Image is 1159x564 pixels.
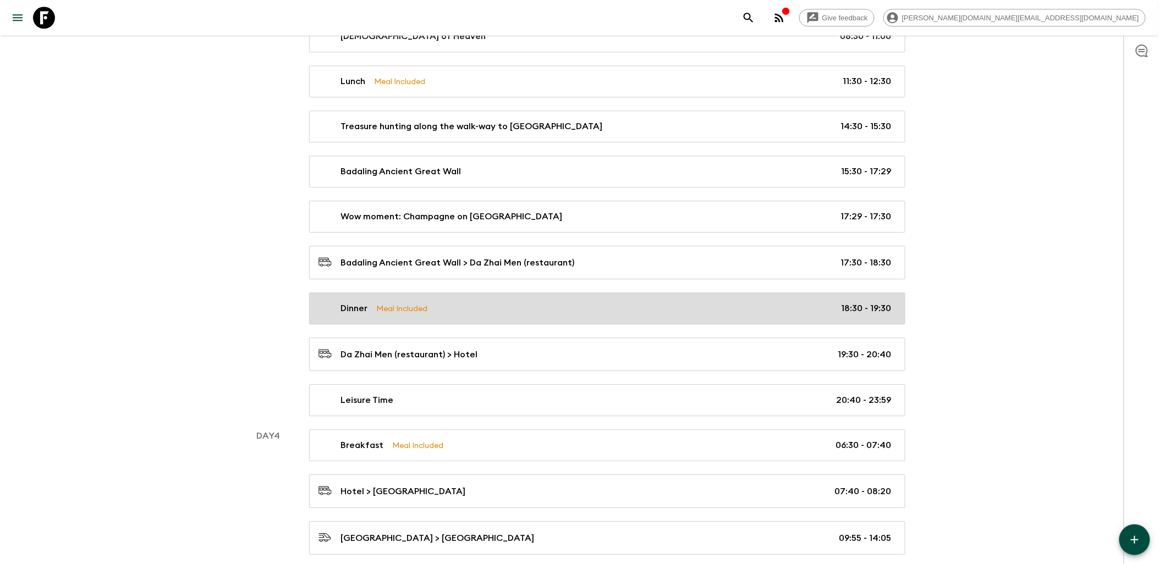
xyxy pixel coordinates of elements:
[375,75,426,87] p: Meal Included
[341,120,603,133] p: Treasure hunting along the walk-way to [GEOGRAPHIC_DATA]
[841,120,892,133] p: 14:30 - 15:30
[309,20,905,52] a: [DEMOGRAPHIC_DATA] of Heaven08:30 - 11:00
[309,65,905,97] a: LunchMeal Included11:30 - 12:30
[341,165,462,178] p: Badaling Ancient Great Wall
[309,292,905,324] a: DinnerMeal Included18:30 - 19:30
[842,302,892,315] p: 18:30 - 19:30
[309,338,905,371] a: Da Zhai Men (restaurant) > Hotel19:30 - 20:40
[341,30,486,43] p: [DEMOGRAPHIC_DATA] of Heaven
[309,474,905,508] a: Hotel > [GEOGRAPHIC_DATA]07:40 - 08:20
[836,439,892,452] p: 06:30 - 07:40
[241,429,296,443] p: Day 4
[835,485,892,498] p: 07:40 - 08:20
[341,302,368,315] p: Dinner
[309,110,905,142] a: Treasure hunting along the walk-way to [GEOGRAPHIC_DATA]14:30 - 15:30
[309,429,905,461] a: BreakfastMeal Included06:30 - 07:40
[393,439,444,451] p: Meal Included
[377,302,428,314] p: Meal Included
[341,394,394,407] p: Leisure Time
[896,14,1145,22] span: [PERSON_NAME][DOMAIN_NAME][EMAIL_ADDRESS][DOMAIN_NAME]
[839,532,892,545] p: 09:55 - 14:05
[883,9,1146,26] div: [PERSON_NAME][DOMAIN_NAME][EMAIL_ADDRESS][DOMAIN_NAME]
[341,348,478,361] p: Da Zhai Men (restaurant) > Hotel
[341,485,466,498] p: Hotel > [GEOGRAPHIC_DATA]
[799,9,875,26] a: Give feedback
[7,7,29,29] button: menu
[843,75,892,88] p: 11:30 - 12:30
[341,256,575,269] p: Badaling Ancient Great Wall > Da Zhai Men (restaurant)
[309,201,905,233] a: Wow moment: Champagne on [GEOGRAPHIC_DATA]17:29 - 17:30
[309,384,905,416] a: Leisure Time20:40 - 23:59
[738,7,760,29] button: search adventures
[309,521,905,555] a: [GEOGRAPHIC_DATA] > [GEOGRAPHIC_DATA]09:55 - 14:05
[816,14,874,22] span: Give feedback
[309,156,905,187] a: Badaling Ancient Great Wall15:30 - 17:29
[838,348,892,361] p: 19:30 - 20:40
[341,75,366,88] p: Lunch
[841,256,892,269] p: 17:30 - 18:30
[837,394,892,407] p: 20:40 - 23:59
[841,30,892,43] p: 08:30 - 11:00
[341,439,384,452] p: Breakfast
[309,246,905,279] a: Badaling Ancient Great Wall > Da Zhai Men (restaurant)17:30 - 18:30
[841,210,892,223] p: 17:29 - 17:30
[842,165,892,178] p: 15:30 - 17:29
[341,210,563,223] p: Wow moment: Champagne on [GEOGRAPHIC_DATA]
[341,532,535,545] p: [GEOGRAPHIC_DATA] > [GEOGRAPHIC_DATA]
